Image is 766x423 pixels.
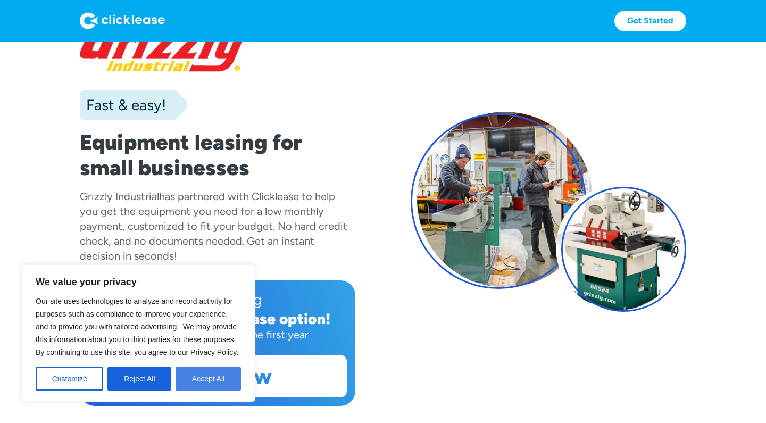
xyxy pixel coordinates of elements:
a: Get Started [614,11,686,31]
div: Fast & easy! [80,94,166,115]
div: We value your privacy [21,264,255,402]
p: We value your privacy [36,276,241,288]
h1: Equipment leasing for small businesses [80,129,355,180]
span: Our site uses technologies to analyze and record activity for purposes such as compliance to impr... [36,297,238,356]
div: Grizzly Industrial [80,190,159,203]
button: Reject All [107,367,171,391]
div: has partnered with Clicklease to help you get the equipment you need for a low monthly payment, c... [80,190,347,262]
button: Accept All [176,367,241,391]
button: Customize [36,367,103,391]
img: Logo [80,12,165,29]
